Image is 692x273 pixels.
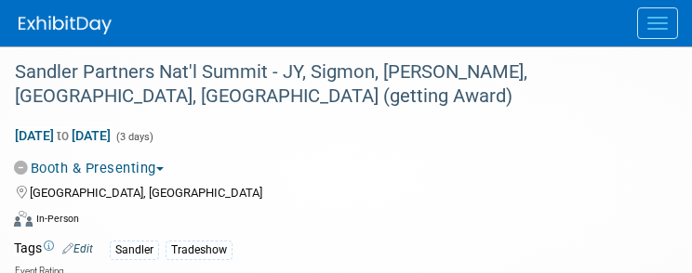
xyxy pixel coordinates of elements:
[54,128,72,143] span: to
[14,211,33,226] img: Format-Inperson.png
[62,242,93,255] a: Edit
[14,208,655,236] div: Event Format
[637,7,678,39] button: Menu
[19,16,112,34] img: ExhibitDay
[30,186,262,200] span: [GEOGRAPHIC_DATA], [GEOGRAPHIC_DATA]
[110,240,159,260] div: Sandler
[14,159,171,178] button: Booth & Presenting
[8,56,655,112] div: Sandler Partners Nat'l Summit - JY, Sigmon, [PERSON_NAME], [GEOGRAPHIC_DATA], [GEOGRAPHIC_DATA] (...
[114,131,153,143] span: (3 days)
[14,239,93,260] td: Tags
[35,212,79,226] div: In-Person
[14,127,112,144] span: [DATE] [DATE]
[166,240,233,260] div: Tradeshow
